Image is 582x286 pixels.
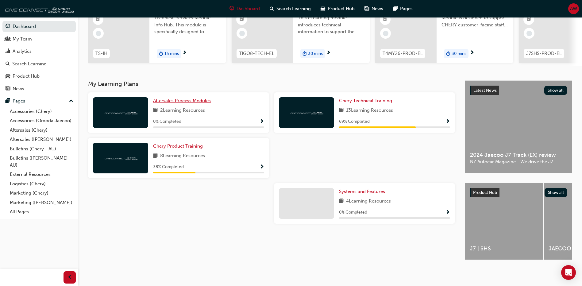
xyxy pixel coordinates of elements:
a: guage-iconDashboard [225,2,265,15]
a: Aftersales (Chery) [7,126,76,135]
span: Pages [400,5,413,12]
span: Search Learning [276,5,311,12]
a: oneconnect [3,2,74,15]
a: Dashboard [2,21,76,32]
a: search-iconSearch Learning [265,2,316,15]
button: Show Progress [260,118,264,126]
a: J7 | SHS [465,183,543,260]
div: News [13,85,24,92]
a: Product Hub [2,71,76,82]
a: My Team [2,33,76,45]
button: Pages [2,95,76,107]
span: Chery Technical Training [339,98,392,103]
span: Systems and Features [339,189,385,194]
span: Chery Product Training [153,143,203,149]
span: learningRecordVerb_NONE-icon [383,31,388,36]
span: people-icon [6,37,10,42]
span: book-icon [339,107,344,114]
span: T4MY26-PROD-EL [383,50,423,57]
img: oneconnect [104,110,137,115]
div: My Team [13,36,32,43]
span: guage-icon [6,24,10,29]
span: book-icon [153,152,158,160]
span: This eLearning module introduces technical information to support the entry level knowledge requi... [298,14,365,35]
a: Aftersales ([PERSON_NAME]) [7,135,76,144]
a: Marketing ([PERSON_NAME]) [7,198,76,207]
span: Product Hub [473,190,497,195]
a: All Pages [7,207,76,217]
span: 69 % Completed [339,118,370,125]
span: TIGO8-TECH-EL [239,50,274,57]
span: J7 | SHS [470,245,538,252]
span: duration-icon [446,50,450,58]
a: Chery Technical Training [339,97,395,104]
span: learningRecordVerb_NONE-icon [239,31,245,36]
h3: My Learning Plans [88,80,455,87]
span: 13 Learning Resources [346,107,393,114]
button: Show Progress [445,209,450,216]
span: Technical Services Module - Info Hub. This module is specifically designed to address the require... [154,14,221,35]
span: up-icon [69,97,73,105]
a: Latest NewsShow all2024 Jaecoo J7 Track (EX) reviewNZ Autocar Magazine - We drive the J7. [465,80,572,173]
span: 15 mins [164,50,179,57]
a: car-iconProduct Hub [316,2,360,15]
span: 2024 Jaecoo J7 Track (EX) review [470,152,567,159]
a: Systems and Features [339,188,387,195]
span: NZ Autocar Magazine - We drive the J7. [470,158,567,165]
a: Accessories (Chery) [7,107,76,116]
a: Search Learning [2,58,76,70]
span: Dashboard [237,5,260,12]
a: Logistics (Chery) [7,179,76,189]
a: pages-iconPages [388,2,418,15]
div: Analytics [13,48,32,55]
span: chart-icon [6,49,10,54]
a: External Resources [7,170,76,179]
span: booktick-icon [96,16,100,24]
span: Latest News [473,88,497,93]
button: Show Progress [445,118,450,126]
span: duration-icon [303,50,307,58]
span: booktick-icon [240,16,244,24]
div: Pages [13,98,25,105]
a: Bulletins (Chery - AU) [7,144,76,154]
div: Search Learning [12,60,47,68]
button: AW [568,3,579,14]
span: 30 mins [308,50,323,57]
a: Accessories (Omoda Jaecoo) [7,116,76,126]
span: 0 % Completed [153,118,181,125]
span: next-icon [326,50,331,56]
div: Product Hub [13,73,40,80]
span: book-icon [339,198,344,205]
span: Aftersales Process Modules [153,98,211,103]
span: news-icon [364,5,369,13]
button: Show all [545,188,568,197]
span: 0 % Completed [339,209,367,216]
a: news-iconNews [360,2,388,15]
span: TS-IH [95,50,107,57]
span: pages-icon [393,5,398,13]
span: J7SHS-PROD-EL [526,50,562,57]
button: DashboardMy TeamAnalyticsSearch LearningProduct HubNews [2,20,76,95]
img: oneconnect [104,155,137,161]
span: search-icon [270,5,274,13]
span: duration-icon [159,50,163,58]
span: next-icon [182,50,187,56]
span: search-icon [6,61,10,67]
span: car-icon [6,74,10,79]
span: 2 Learning Resources [160,107,205,114]
button: Show all [544,86,567,95]
span: learningRecordVerb_NONE-icon [96,31,101,36]
span: Show Progress [445,119,450,125]
span: booktick-icon [527,16,531,24]
span: News [372,5,383,12]
a: Product HubShow all [470,188,567,198]
span: Show Progress [260,164,264,170]
span: guage-icon [229,5,234,13]
span: learningRecordVerb_NONE-icon [526,31,532,36]
a: Latest NewsShow all [470,86,567,95]
span: book-icon [153,107,158,114]
a: Marketing (Chery) [7,188,76,198]
a: Chery Product Training [153,143,205,150]
a: Analytics [2,46,76,57]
